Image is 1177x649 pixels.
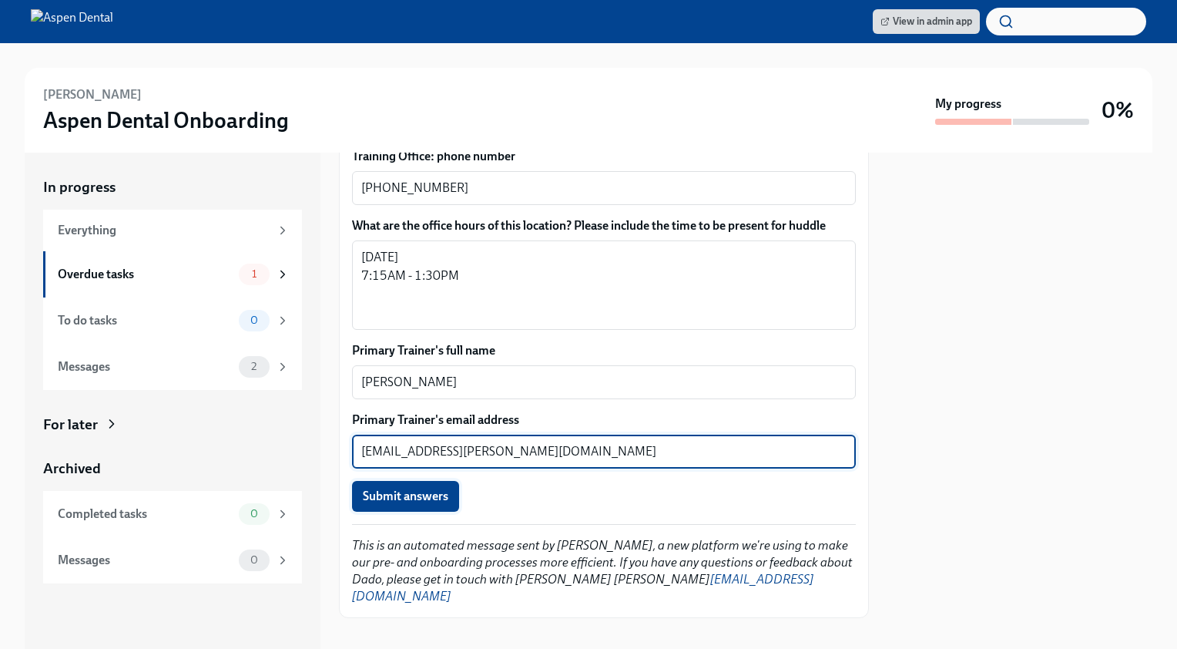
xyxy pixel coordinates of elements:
[243,268,266,280] span: 1
[1102,96,1134,124] h3: 0%
[352,342,856,359] label: Primary Trainer's full name
[43,415,98,435] div: For later
[58,506,233,523] div: Completed tasks
[43,251,302,298] a: Overdue tasks1
[31,9,113,34] img: Aspen Dental
[352,148,856,165] label: Training Office: phone number
[43,210,302,251] a: Everything
[361,179,847,197] textarea: [PHONE_NUMBER]
[58,312,233,329] div: To do tasks
[242,361,266,372] span: 2
[43,106,289,134] h3: Aspen Dental Onboarding
[43,298,302,344] a: To do tasks0
[935,96,1001,113] strong: My progress
[43,537,302,583] a: Messages0
[352,481,459,512] button: Submit answers
[352,412,856,429] label: Primary Trainer's email address
[58,358,233,375] div: Messages
[58,552,233,569] div: Messages
[352,217,856,234] label: What are the office hours of this location? Please include the time to be present for huddle
[58,222,270,239] div: Everything
[58,266,233,283] div: Overdue tasks
[43,177,302,197] a: In progress
[241,554,267,566] span: 0
[352,538,853,604] em: This is an automated message sent by [PERSON_NAME], a new platform we're using to make our pre- a...
[43,86,142,103] h6: [PERSON_NAME]
[873,9,980,34] a: View in admin app
[361,373,847,392] textarea: [PERSON_NAME]
[361,442,847,461] textarea: [EMAIL_ADDRESS][PERSON_NAME][DOMAIN_NAME]
[43,459,302,479] a: Archived
[43,491,302,537] a: Completed tasks0
[241,508,267,520] span: 0
[43,415,302,435] a: For later
[363,489,448,504] span: Submit answers
[43,344,302,390] a: Messages2
[361,248,847,322] textarea: [DATE] 7:15AM - 1:30PM
[241,314,267,326] span: 0
[880,14,972,29] span: View in admin app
